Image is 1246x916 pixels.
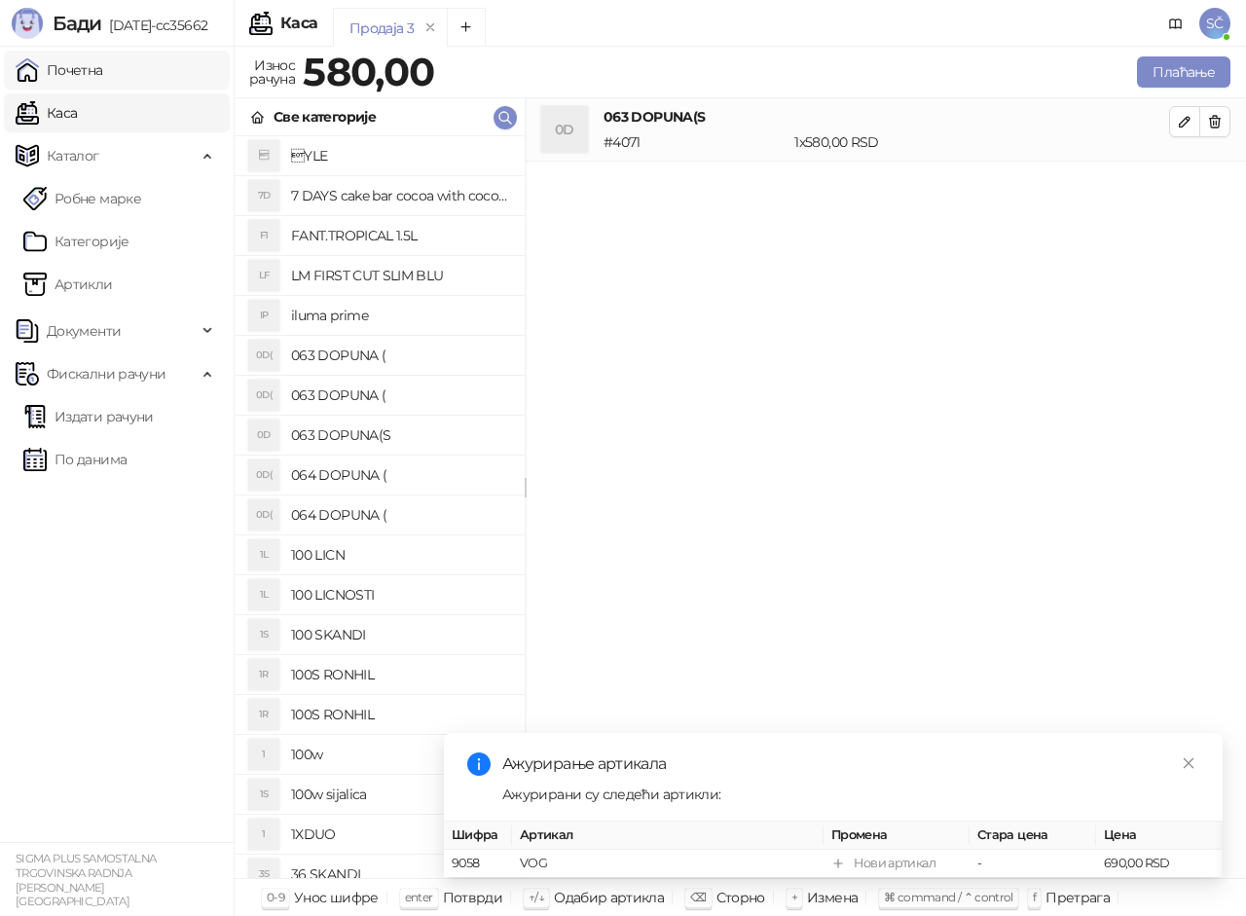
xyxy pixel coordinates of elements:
a: По данима [23,440,127,479]
div: Сторно [716,885,765,910]
h4: 100S RONHIL [291,699,509,730]
th: Промена [824,822,970,850]
div: 0D [248,420,279,451]
div: Ажурирање артикала [502,752,1199,776]
div: 0D( [248,459,279,491]
div: F1 [248,220,279,251]
strong: 580,00 [303,48,434,95]
a: Робне марке [23,179,141,218]
span: ⌫ [690,890,706,904]
img: Logo [12,8,43,39]
a: Документација [1160,8,1191,39]
span: SČ [1199,8,1230,39]
span: 0-9 [267,890,284,904]
h4: 100 LICN [291,539,509,570]
a: Издати рачуни [23,397,154,436]
h4: LM FIRST CUT SLIM BLU [291,260,509,291]
div: 7D [248,180,279,211]
div: 0D [541,106,588,153]
div: 1 x 580,00 RSD [790,131,1173,153]
h4: 100w sijalica [291,779,509,810]
div: Одабир артикла [554,885,664,910]
div: 1L [248,539,279,570]
td: - [970,850,1096,878]
h4: 100 SKANDI [291,619,509,650]
span: enter [405,890,433,904]
div: 1S [248,619,279,650]
h4: 7 DAYS cake bar cocoa with cocoa filling [291,180,509,211]
div: Нови артикал [854,854,935,873]
h4: 100S RONHIL [291,659,509,690]
div: Све категорије [274,106,376,128]
h4: 100w [291,739,509,770]
div: 1L [248,579,279,610]
div: 0D( [248,340,279,371]
span: ↑/↓ [529,890,544,904]
th: Шифра [444,822,512,850]
div: Унос шифре [294,885,379,910]
h4: 36 SKANDI [291,859,509,890]
div: 0D( [248,499,279,531]
div: 1S [248,779,279,810]
span: ⌘ command / ⌃ control [884,890,1013,904]
a: ArtikliАртикли [23,265,113,304]
a: Close [1178,752,1199,774]
h4: 100 LICNOSTI [291,579,509,610]
span: Документи [47,311,121,350]
div: Потврди [443,885,503,910]
h4: YLE [291,140,509,171]
div: # 4071 [600,131,790,153]
span: Фискални рачуни [47,354,165,393]
div: grid [235,136,525,878]
span: close [1182,756,1195,770]
span: Бади [53,12,101,35]
h4: FANT.TROPICAL 1.5L [291,220,509,251]
a: Каса [16,93,77,132]
div: 1R [248,699,279,730]
button: Плаћање [1137,56,1230,88]
span: Каталог [47,136,99,175]
div: Износ рачуна [245,53,299,92]
td: 690,00 RSD [1096,850,1223,878]
div: Измена [807,885,858,910]
div: 1 [248,739,279,770]
th: Стара цена [970,822,1096,850]
span: + [791,890,797,904]
th: Артикал [512,822,824,850]
td: VOG [512,850,824,878]
h4: 064 DOPUNA ( [291,459,509,491]
h4: 1XDUO [291,819,509,850]
h4: 063 DOPUNA ( [291,380,509,411]
small: SIGMA PLUS SAMOSTALNA TRGOVINSKA RADNJA [PERSON_NAME] [GEOGRAPHIC_DATA] [16,852,157,908]
span: [DATE]-cc35662 [101,17,207,34]
a: Категорије [23,222,129,261]
h4: 064 DOPUNA ( [291,499,509,531]
div: 0D( [248,380,279,411]
div:  [248,140,279,171]
div: IP [248,300,279,331]
div: 1R [248,659,279,690]
div: Каса [280,16,317,31]
div: Продаја 3 [349,18,414,39]
button: remove [418,19,443,36]
h4: 063 DOPUNA(S [604,106,1169,128]
h4: 063 DOPUNA(S [291,420,509,451]
span: info-circle [467,752,491,776]
a: Почетна [16,51,103,90]
h4: iluma prime [291,300,509,331]
span: f [1033,890,1036,904]
div: 1 [248,819,279,850]
div: LF [248,260,279,291]
div: 3S [248,859,279,890]
td: 9058 [444,850,512,878]
button: Add tab [447,8,486,47]
div: Ажурирани су следећи артикли: [502,784,1199,805]
h4: 063 DOPUNA ( [291,340,509,371]
div: Претрага [1045,885,1110,910]
th: Цена [1096,822,1223,850]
